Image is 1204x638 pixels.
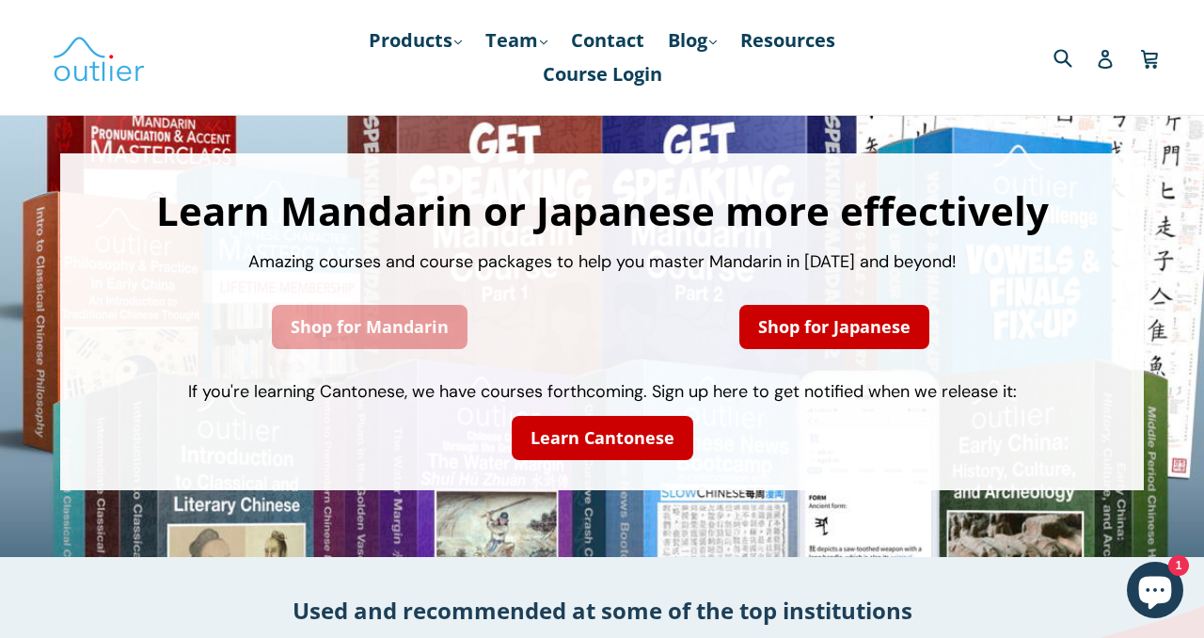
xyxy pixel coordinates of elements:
[512,416,693,460] a: Learn Cantonese
[248,250,957,273] span: Amazing courses and course packages to help you master Mandarin in [DATE] and beyond!
[658,24,726,57] a: Blog
[272,305,467,349] a: Shop for Mandarin
[476,24,557,57] a: Team
[52,30,146,85] img: Outlier Linguistics
[1049,38,1101,76] input: Search
[739,305,929,349] a: Shop for Japanese
[731,24,845,57] a: Resources
[562,24,654,57] a: Contact
[533,57,672,91] a: Course Login
[1121,562,1189,623] inbox-online-store-chat: Shopify online store chat
[188,380,1017,403] span: If you're learning Cantonese, we have courses forthcoming. Sign up here to get notified when we r...
[359,24,471,57] a: Products
[79,191,1125,231] h1: Learn Mandarin or Japanese more effectively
